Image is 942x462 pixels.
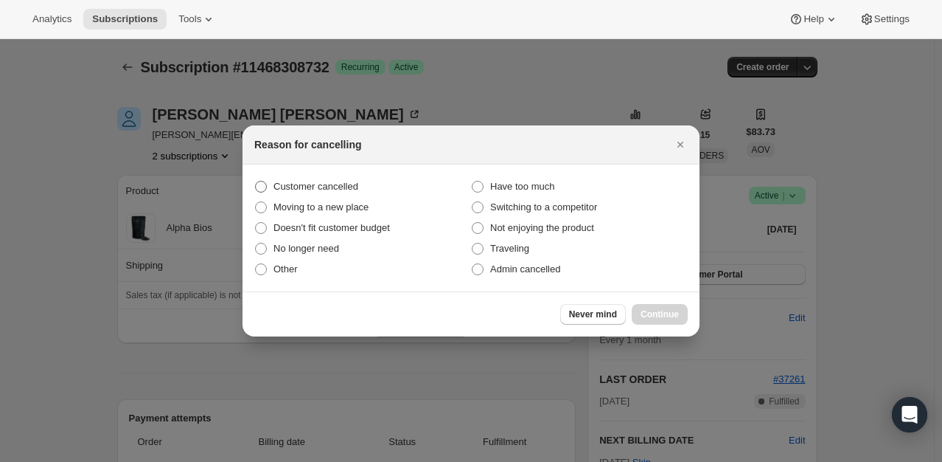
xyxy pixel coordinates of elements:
span: Traveling [490,243,529,254]
span: Moving to a new place [273,201,369,213]
span: Admin cancelled [490,263,560,275]
button: Tools [170,9,225,30]
button: Never mind [560,304,626,325]
span: Doesn't fit customer budget [273,222,390,233]
div: Open Intercom Messenger [892,397,927,432]
span: Never mind [569,308,617,320]
span: Not enjoying the product [490,222,594,233]
h2: Reason for cancelling [254,137,361,152]
span: Other [273,263,298,275]
span: Subscriptions [92,13,158,25]
span: Customer cancelled [273,181,358,192]
button: Settings [851,9,918,30]
span: Analytics [32,13,71,25]
span: Switching to a competitor [490,201,597,213]
button: Help [780,9,847,30]
button: Subscriptions [83,9,167,30]
span: Tools [178,13,201,25]
button: Analytics [24,9,80,30]
span: No longer need [273,243,339,254]
span: Help [803,13,823,25]
span: Have too much [490,181,554,192]
button: Close [670,134,691,155]
span: Settings [874,13,910,25]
